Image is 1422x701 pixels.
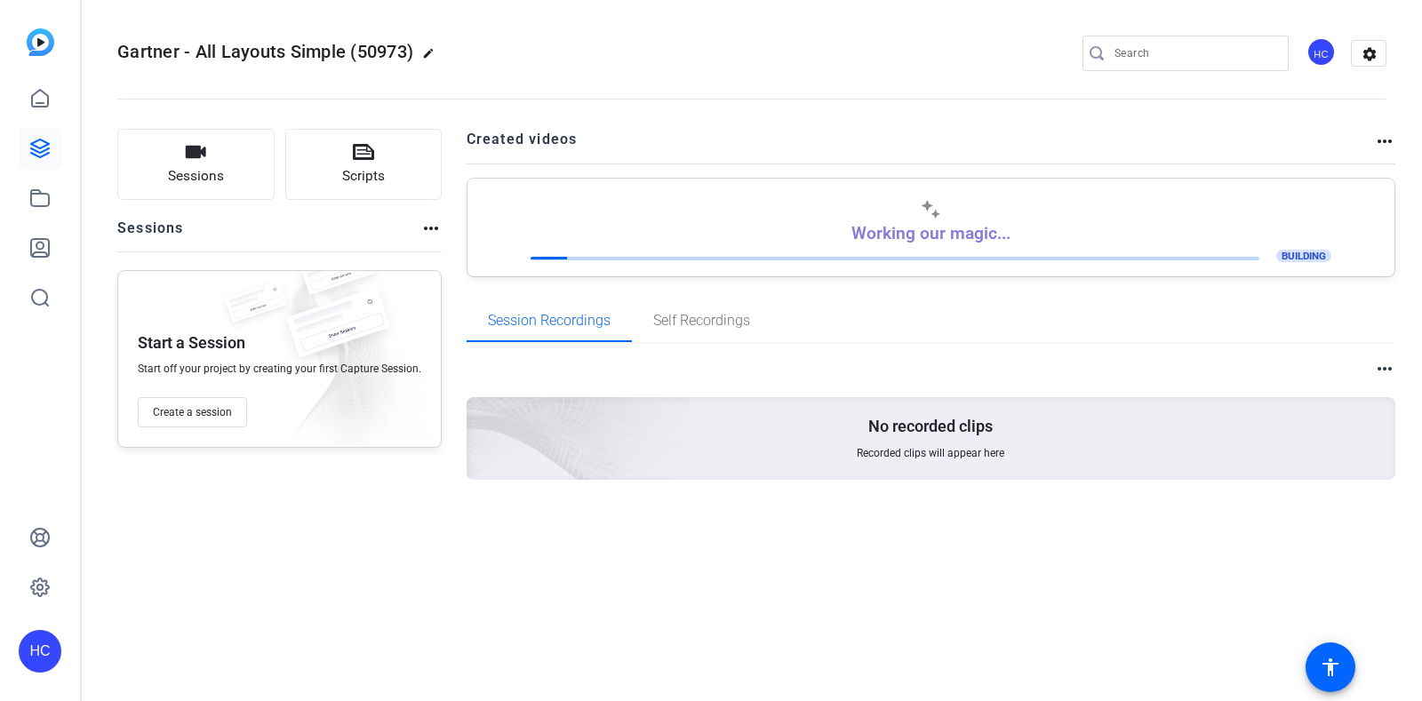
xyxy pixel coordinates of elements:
[138,362,421,376] span: Start off your project by creating your first Capture Session.
[138,332,245,354] p: Start a Session
[138,397,247,427] button: Create a session
[1114,43,1274,64] input: Search
[488,314,611,328] span: Session Recordings
[117,218,184,251] h2: Sessions
[1306,37,1338,68] ngx-avatar: Helene Chaparro
[289,244,387,309] img: fake-session.png
[422,47,443,68] mat-icon: edit
[268,221,691,607] img: embarkstudio-empty-session.png
[342,166,385,187] span: Scripts
[117,129,275,200] button: Sessions
[653,314,750,328] span: Self Recordings
[1306,37,1336,67] div: HC
[868,416,993,437] p: No recorded clips
[117,41,413,62] span: Gartner - All Layouts Simple (50973)
[1374,131,1395,152] mat-icon: more_horiz
[851,223,1011,243] p: Working our magic...
[216,282,296,334] img: fake-session.png
[27,28,54,56] img: blue-gradient.svg
[1320,657,1341,678] mat-icon: accessibility
[168,166,224,187] span: Sessions
[153,405,232,419] span: Create a session
[271,289,404,377] img: fake-session.png
[1276,250,1331,262] span: BUILDING
[1374,358,1395,379] mat-icon: more_horiz
[19,630,61,673] div: HC
[420,218,442,239] mat-icon: more_horiz
[1352,41,1387,68] mat-icon: settings
[467,129,1375,163] h2: Created videos
[857,446,1004,460] span: Recorded clips will appear here
[285,129,443,200] button: Scripts
[260,266,432,456] img: embarkstudio-empty-session.png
